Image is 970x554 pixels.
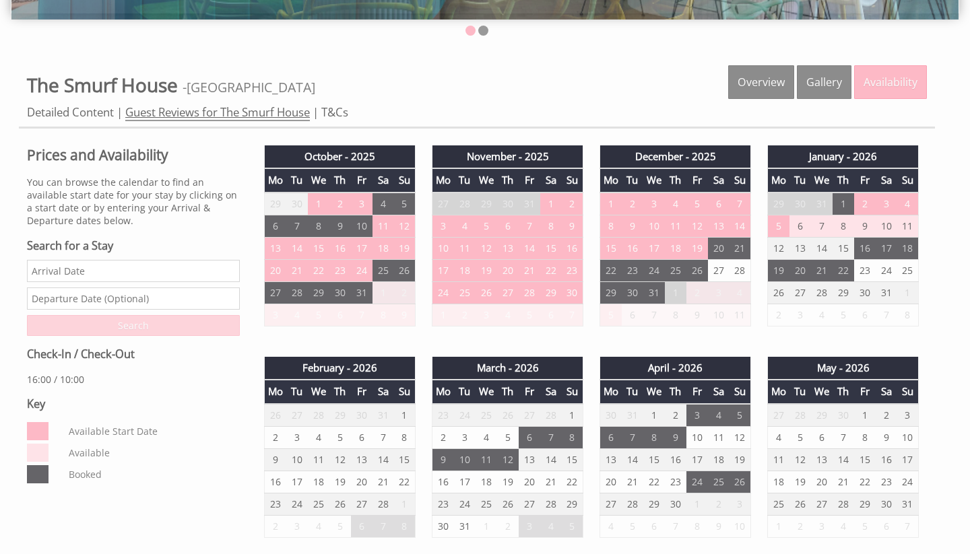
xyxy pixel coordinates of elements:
th: February - 2026 [265,357,416,380]
td: 9 [394,304,416,326]
a: Guest Reviews for The Smurf House [125,104,310,121]
th: Tu [789,380,811,403]
td: 30 [497,193,519,215]
p: You can browse the calendar to find an available start date for your stay by clicking on a start ... [27,176,240,227]
td: 30 [329,281,351,304]
td: 11 [897,215,919,237]
td: 10 [351,215,373,237]
th: Su [394,168,416,192]
td: 17 [432,259,454,281]
td: 6 [265,215,286,237]
th: Sa [876,168,897,192]
td: 15 [540,237,562,259]
td: 29 [329,404,351,427]
th: March - 2026 [432,357,583,380]
th: Mo [432,168,454,192]
th: Sa [373,168,394,192]
th: Tu [789,168,811,192]
td: 1 [643,404,665,427]
th: Su [562,380,583,403]
th: Fr [854,380,876,403]
td: 11 [665,215,686,237]
td: 31 [811,193,833,215]
th: Su [562,168,583,192]
th: Th [833,168,854,192]
span: - [183,78,315,96]
td: 15 [833,237,854,259]
td: 26 [686,259,708,281]
td: 27 [497,281,519,304]
th: Th [497,168,519,192]
td: 4 [665,193,686,215]
td: 24 [876,259,897,281]
td: 13 [497,237,519,259]
td: 1 [665,281,686,304]
td: 4 [497,304,519,326]
td: 4 [308,426,329,448]
th: Sa [708,168,730,192]
td: 14 [811,237,833,259]
td: 28 [730,259,751,281]
td: 7 [286,215,308,237]
td: 27 [432,193,454,215]
th: Th [329,168,351,192]
td: 7 [351,304,373,326]
td: 2 [876,404,897,427]
td: 21 [519,259,540,281]
th: Th [329,380,351,403]
th: Th [497,380,519,403]
h3: Key [27,396,240,411]
td: 20 [708,237,730,259]
td: 4 [454,215,476,237]
td: 7 [730,193,751,215]
td: 11 [454,237,476,259]
td: 2 [265,426,286,448]
td: 3 [286,426,308,448]
td: 29 [833,281,854,304]
td: 4 [730,281,751,304]
td: 8 [833,215,854,237]
td: 5 [730,404,751,427]
td: 26 [265,404,286,427]
td: 1 [373,281,394,304]
th: Mo [600,168,622,192]
td: 27 [789,281,811,304]
th: Mo [768,168,789,192]
td: 6 [329,304,351,326]
td: 23 [622,259,643,281]
td: 5 [329,426,351,448]
td: 6 [519,426,540,448]
td: 25 [454,281,476,304]
th: Fr [519,380,540,403]
a: The Smurf House [27,72,183,98]
td: 21 [811,259,833,281]
td: 5 [497,426,519,448]
td: 4 [811,304,833,326]
td: 13 [789,237,811,259]
td: 9 [854,215,876,237]
td: 26 [476,281,497,304]
h3: Check-In / Check-Out [27,347,240,361]
th: Th [665,380,686,403]
td: 25 [897,259,919,281]
td: 5 [476,215,497,237]
td: 8 [373,304,394,326]
td: 2 [329,193,351,215]
td: 25 [476,404,497,427]
td: 18 [897,237,919,259]
td: 19 [686,237,708,259]
td: 8 [600,215,622,237]
td: 31 [622,404,643,427]
td: 17 [643,237,665,259]
th: Su [730,168,751,192]
td: 23 [329,259,351,281]
td: 21 [286,259,308,281]
td: 3 [476,304,497,326]
td: 7 [540,426,562,448]
th: We [811,168,833,192]
td: 18 [665,237,686,259]
td: 31 [519,193,540,215]
th: Tu [622,168,643,192]
td: 8 [540,215,562,237]
td: 30 [562,281,583,304]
